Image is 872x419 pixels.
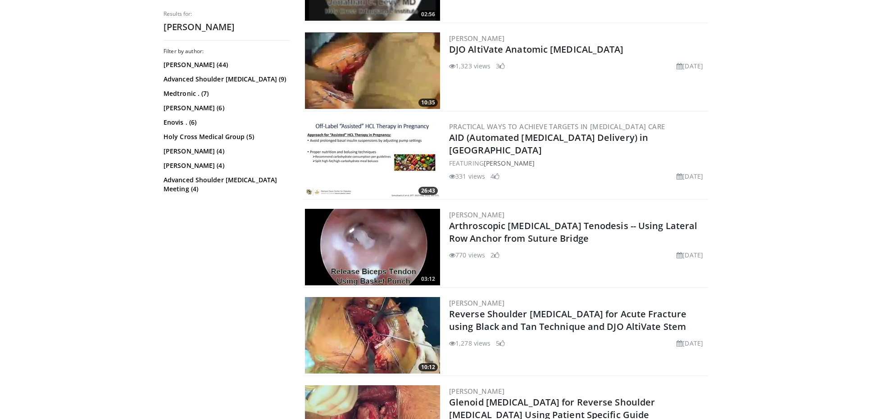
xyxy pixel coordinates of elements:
li: 4 [490,171,500,181]
a: Medtronic . (7) [163,89,287,98]
h2: [PERSON_NAME] [163,21,290,33]
a: DJO AltiVate Anatomic [MEDICAL_DATA] [449,43,624,55]
li: [DATE] [677,250,703,260]
a: Advanced Shoulder [MEDICAL_DATA] Meeting (4) [163,176,287,194]
a: [PERSON_NAME] [449,34,504,43]
span: 03:12 [418,275,438,283]
span: 10:12 [418,363,438,371]
a: AID (Automated [MEDICAL_DATA] Delivery) in [GEOGRAPHIC_DATA] [449,131,648,156]
span: 02:56 [418,10,438,18]
a: 03:12 [305,209,440,285]
a: [PERSON_NAME] [449,387,504,396]
a: 10:35 [305,32,440,109]
img: 7a9413b8-aa8a-4d40-881c-c5df8215a302.300x170_q85_crop-smart_upscale.jpg [305,121,440,197]
a: [PERSON_NAME] (4) [163,147,287,156]
a: 26:43 [305,121,440,197]
li: 1,278 views [449,338,490,348]
a: Practical Ways to Achieve Targets in [MEDICAL_DATA] Care [449,122,665,131]
li: 1,323 views [449,61,490,71]
a: [PERSON_NAME] (4) [163,161,287,170]
a: 10:12 [305,297,440,374]
a: Advanced Shoulder [MEDICAL_DATA] (9) [163,75,287,84]
a: [PERSON_NAME] (6) [163,104,287,113]
li: 2 [490,250,500,260]
li: 331 views [449,171,485,181]
img: f2d831b0-22c0-44c1-b943-69bfdffe29bf.300x170_q85_crop-smart_upscale.jpg [305,297,440,374]
li: 770 views [449,250,485,260]
a: Reverse Shoulder [MEDICAL_DATA] for Acute Fracture using Black and Tan Technique and DJO AltiVate... [449,308,686,333]
p: Results for: [163,10,290,18]
li: [DATE] [677,338,703,348]
a: Enovis . (6) [163,118,287,127]
li: [DATE] [677,61,703,71]
div: FEATURING [449,158,707,168]
img: 6afa1ffd-05ee-49cc-965a-52fa9c14df36.300x170_q85_crop-smart_upscale.jpg [305,32,440,109]
a: [PERSON_NAME] [449,210,504,219]
a: [PERSON_NAME] [449,298,504,307]
span: 10:35 [418,99,438,107]
a: Holy Cross Medical Group (5) [163,132,287,141]
li: 5 [496,338,505,348]
a: Arthroscopic [MEDICAL_DATA] Tenodesis -- Using Lateral Row Anchor from Suture Bridge [449,220,697,244]
a: [PERSON_NAME] (44) [163,60,287,69]
li: 3 [496,61,505,71]
img: 281939_0000_1.png.300x170_q85_crop-smart_upscale.jpg [305,209,440,285]
a: [PERSON_NAME] [484,159,535,167]
li: [DATE] [677,171,703,181]
h3: Filter by author: [163,48,290,55]
span: 26:43 [418,187,438,195]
